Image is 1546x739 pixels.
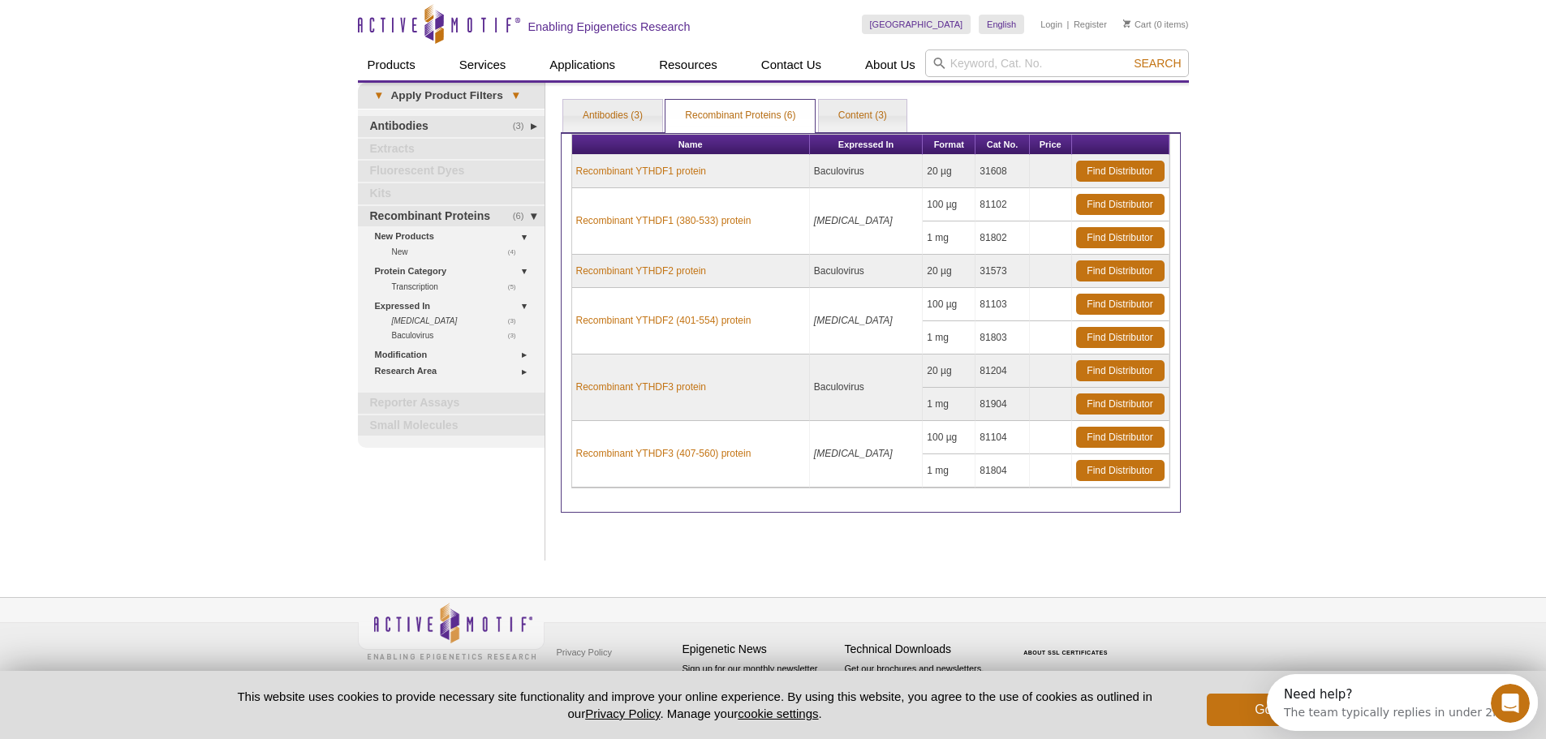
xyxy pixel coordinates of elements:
[1030,135,1072,155] th: Price
[553,640,616,664] a: Privacy Policy
[738,707,818,720] button: cookie settings
[683,662,837,717] p: Sign up for our monthly newsletter highlighting recent publications in the field of epigenetics.
[366,88,391,103] span: ▾
[923,255,975,288] td: 20 µg
[17,14,237,27] div: Need help?
[810,354,924,421] td: Baculovirus
[975,454,1030,488] td: 81804
[540,49,625,80] a: Applications
[358,116,545,137] a: (3)Antibodies
[975,288,1030,321] td: 81103
[358,183,545,204] a: Kits
[1123,19,1152,30] a: Cart
[17,27,237,44] div: The team typically replies in under 2m
[1123,15,1189,34] li: (0 items)
[508,329,525,342] span: (3)
[508,314,525,328] span: (3)
[1491,684,1530,723] iframe: Intercom live chat
[358,83,545,109] a: ▾Apply Product Filters▾
[923,155,975,188] td: 20 µg
[975,221,1030,255] td: 81802
[975,321,1030,354] td: 81803
[1074,19,1107,30] a: Register
[1076,294,1165,315] a: Find Distributor
[845,642,999,656] h4: Technical Downloads
[576,213,751,228] a: Recombinant YTHDF1 (380-533) protein
[1076,260,1165,281] a: Find Distributor
[975,421,1030,454] td: 81104
[923,288,975,321] td: 100 µg
[576,264,707,278] a: Recombinant YTHDF2 protein
[392,245,525,259] a: (4)New
[375,228,535,245] a: New Products
[1076,460,1165,481] a: Find Distributor
[810,255,924,288] td: Baculovirus
[1076,227,1165,248] a: Find Distributor
[375,298,535,315] a: Expressed In
[923,188,975,221] td: 100 µg
[683,642,837,656] h4: Epigenetic News
[1267,674,1538,731] iframe: Intercom live chat discovery launcher
[845,662,999,703] p: Get our brochures and newsletters, or request them by mail.
[358,206,545,227] a: (6)Recombinant Proteins
[923,135,975,155] th: Format
[576,313,751,328] a: Recombinant YTHDF2 (401-554) protein
[1076,161,1165,182] a: Find Distributor
[392,280,525,294] a: (5)Transcription
[508,245,525,259] span: (4)
[576,380,707,394] a: Recombinant YTHDF3 protein
[975,388,1030,421] td: 81904
[1023,650,1108,655] a: ABOUT SSL CERTIFICATES
[1134,57,1181,70] span: Search
[375,363,535,380] a: Research Area
[563,100,662,132] a: Antibodies (3)
[6,6,285,51] div: Open Intercom Messenger
[814,448,893,459] i: [MEDICAL_DATA]
[975,255,1030,288] td: 31573
[358,598,545,664] img: Active Motif,
[358,393,545,414] a: Reporter Assays
[923,354,975,388] td: 20 µg
[862,15,971,34] a: [GEOGRAPHIC_DATA]
[925,49,1189,77] input: Keyword, Cat. No.
[528,19,691,34] h2: Enabling Epigenetics Research
[1129,56,1186,71] button: Search
[358,161,545,182] a: Fluorescent Dyes
[855,49,925,80] a: About Us
[358,415,545,436] a: Small Molecules
[375,346,535,363] a: Modification
[975,188,1030,221] td: 81102
[810,155,924,188] td: Baculovirus
[392,316,458,325] i: [MEDICAL_DATA]
[979,15,1024,34] a: English
[209,688,1181,722] p: This website uses cookies to provide necessary site functionality and improve your online experie...
[358,49,425,80] a: Products
[508,280,525,294] span: (5)
[450,49,516,80] a: Services
[975,155,1030,188] td: 31608
[513,116,533,137] span: (3)
[665,100,815,132] a: Recombinant Proteins (6)
[923,221,975,255] td: 1 mg
[814,215,893,226] i: [MEDICAL_DATA]
[819,100,906,132] a: Content (3)
[1207,694,1337,726] button: Got it!
[358,139,545,160] a: Extracts
[513,206,533,227] span: (6)
[1123,19,1130,28] img: Your Cart
[1076,427,1165,448] a: Find Distributor
[1076,393,1165,415] a: Find Distributor
[503,88,528,103] span: ▾
[576,446,751,461] a: Recombinant YTHDF3 (407-560) protein
[1076,327,1165,348] a: Find Distributor
[923,321,975,354] td: 1 mg
[392,329,525,342] a: (3)Baculovirus
[975,354,1030,388] td: 81204
[392,314,525,328] a: (3) [MEDICAL_DATA]
[975,135,1030,155] th: Cat No.
[1076,360,1165,381] a: Find Distributor
[1076,194,1165,215] a: Find Distributor
[585,707,660,720] a: Privacy Policy
[923,454,975,488] td: 1 mg
[923,388,975,421] td: 1 mg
